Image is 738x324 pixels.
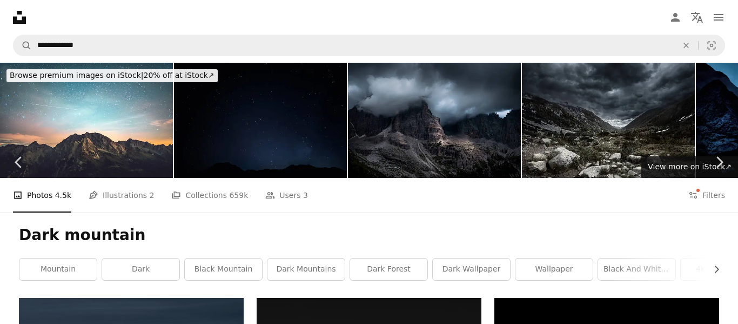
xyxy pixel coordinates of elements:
[699,35,724,56] button: Visual search
[688,178,725,213] button: Filters
[10,71,143,80] span: Browse premium images on iStock |
[171,178,248,213] a: Collections 659k
[686,6,708,28] button: Language
[13,11,26,24] a: Home — Unsplash
[174,63,347,178] img: Stunning Night Sky with Stars Over Silhouetted Mountain Peaks
[14,35,32,56] button: Search Unsplash
[648,162,732,171] span: View more on iStock ↗
[707,259,719,280] button: scroll list to the right
[6,69,218,82] div: 20% off at iStock ↗
[13,35,725,56] form: Find visuals sitewide
[303,189,308,201] span: 3
[641,156,738,178] a: View more on iStock↗
[89,178,154,213] a: Illustrations 2
[522,63,695,178] img: Mountains at storm
[150,189,155,201] span: 2
[665,6,686,28] a: Log in / Sign up
[433,259,510,280] a: dark wallpaper
[350,259,427,280] a: dark forest
[348,63,521,178] img: Dolomites of Brenta Rock Wall, Italy
[229,189,248,201] span: 659k
[185,259,262,280] a: black mountain
[598,259,675,280] a: black and white mountain
[267,259,345,280] a: dark mountains
[265,178,308,213] a: Users 3
[19,259,97,280] a: mountain
[708,6,729,28] button: Menu
[700,110,738,214] a: Next
[102,259,179,280] a: dark
[19,226,719,245] h1: Dark mountain
[515,259,593,280] a: wallpaper
[674,35,698,56] button: Clear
